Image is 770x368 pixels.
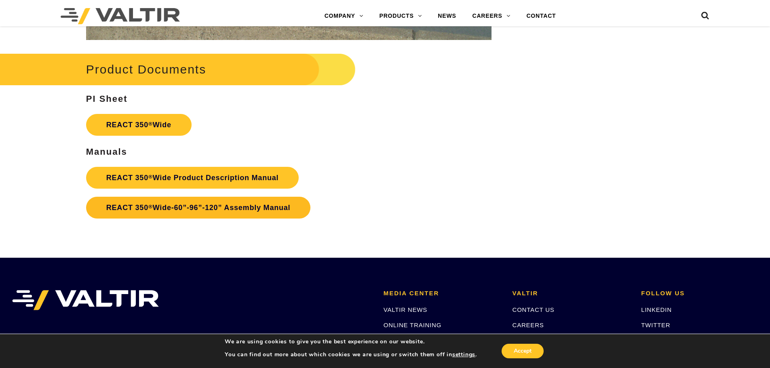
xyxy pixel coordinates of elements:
[61,8,180,24] img: Valtir
[86,197,311,219] a: REACT 350®Wide-60”-96”-120” Assembly Manual
[384,322,441,328] a: ONLINE TRAINING
[12,290,159,310] img: VALTIR
[518,8,564,24] a: CONTACT
[513,306,555,313] a: CONTACT US
[86,114,192,136] a: REACT 350®Wide
[225,338,477,345] p: We are using cookies to give you the best experience on our website.
[641,322,670,328] a: TWITTER
[641,306,672,313] a: LINKEDIN
[86,94,128,104] strong: PI Sheet
[86,167,299,189] a: REACT 350®Wide Product Description Manual
[225,351,477,358] p: You can find out more about which cookies we are using or switch them off in .
[513,290,629,297] h2: VALTIR
[513,322,544,328] a: CAREERS
[430,8,464,24] a: NEWS
[148,174,153,180] sup: ®
[502,344,544,358] button: Accept
[86,147,127,157] strong: Manuals
[148,121,153,127] sup: ®
[384,306,427,313] a: VALTIR NEWS
[464,8,519,24] a: CAREERS
[148,204,153,210] sup: ®
[316,8,371,24] a: COMPANY
[452,351,475,358] button: settings
[371,8,430,24] a: PRODUCTS
[641,290,758,297] h2: FOLLOW US
[384,290,500,297] h2: MEDIA CENTER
